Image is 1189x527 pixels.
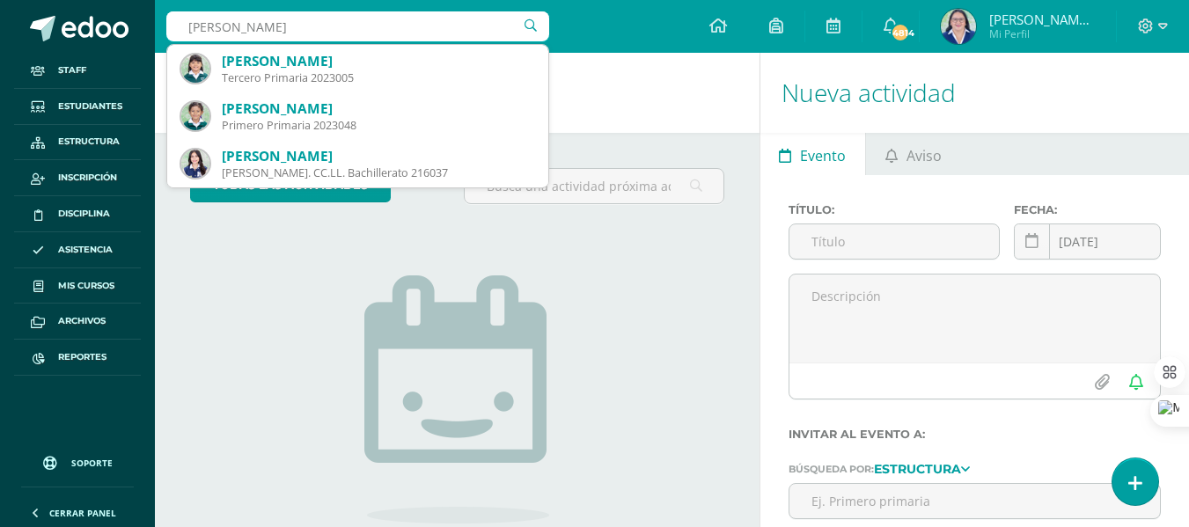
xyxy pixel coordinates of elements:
[989,11,1095,28] span: [PERSON_NAME][US_STATE]
[789,463,874,475] span: Búsqueda por:
[222,165,534,180] div: [PERSON_NAME]. CC.LL. Bachillerato 216037
[782,53,1168,133] h1: Nueva actividad
[222,52,534,70] div: [PERSON_NAME]
[58,314,106,328] span: Archivos
[181,102,209,130] img: 8e0cbaac04ced5b76b8700ce74860806.png
[14,196,141,232] a: Disciplina
[874,462,970,474] a: Estructura
[789,203,1000,216] label: Título:
[465,169,723,203] input: Busca una actividad próxima aquí...
[800,135,846,177] span: Evento
[14,125,141,161] a: Estructura
[21,439,134,482] a: Soporte
[891,23,910,42] span: 4814
[58,279,114,293] span: Mis cursos
[58,350,106,364] span: Reportes
[14,340,141,376] a: Reportes
[181,150,209,178] img: d59e33af0e49c7fb54a82984b19db6ac.png
[989,26,1095,41] span: Mi Perfil
[14,160,141,196] a: Inscripción
[14,89,141,125] a: Estudiantes
[49,507,116,519] span: Cerrar panel
[58,63,86,77] span: Staff
[874,461,961,477] strong: Estructura
[222,118,534,133] div: Primero Primaria 2023048
[222,70,534,85] div: Tercero Primaria 2023005
[1015,224,1160,259] input: Fecha de entrega
[760,133,865,175] a: Evento
[58,171,117,185] span: Inscripción
[166,11,549,41] input: Busca un usuario...
[58,99,122,113] span: Estudiantes
[14,232,141,268] a: Asistencia
[866,133,960,175] a: Aviso
[14,304,141,340] a: Archivos
[58,207,110,221] span: Disciplina
[181,55,209,83] img: 2575edfea0f2078687f20051664e5ca7.png
[789,484,1160,518] input: Ej. Primero primaria
[58,135,120,149] span: Estructura
[941,9,976,44] img: 8369efb87e5cb66e5f59332c9f6b987d.png
[222,147,534,165] div: [PERSON_NAME]
[789,224,999,259] input: Título
[14,53,141,89] a: Staff
[222,99,534,118] div: [PERSON_NAME]
[14,268,141,304] a: Mis cursos
[789,428,1161,441] label: Invitar al evento a:
[1014,203,1161,216] label: Fecha:
[906,135,942,177] span: Aviso
[58,243,113,257] span: Asistencia
[71,457,113,469] span: Soporte
[364,275,549,523] img: no_activities.png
